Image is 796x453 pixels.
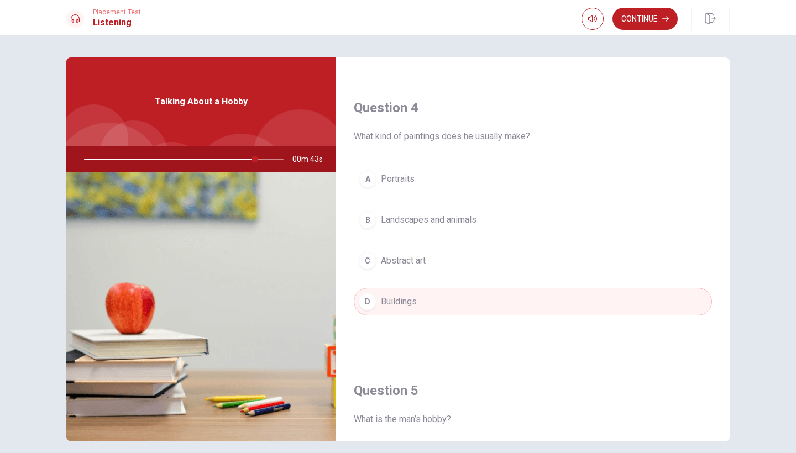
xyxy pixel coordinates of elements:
span: Talking About a Hobby [155,95,248,108]
button: CAbstract art [354,247,712,275]
div: B [359,211,376,229]
button: Continue [612,8,678,30]
span: What kind of paintings does he usually make? [354,130,712,143]
h4: Question 4 [354,99,712,117]
h4: Question 5 [354,382,712,399]
img: Talking About a Hobby [66,172,336,441]
span: 00m 43s [292,146,332,172]
div: C [359,252,376,270]
span: Portraits [381,172,415,186]
div: D [359,293,376,310]
button: APortraits [354,165,712,193]
span: Landscapes and animals [381,213,476,227]
button: DBuildings [354,288,712,315]
span: Placement Test [93,8,141,16]
span: Buildings [381,295,417,308]
h1: Listening [93,16,141,29]
span: What is the man’s hobby? [354,413,712,426]
button: BLandscapes and animals [354,206,712,234]
span: Abstract art [381,254,426,267]
div: A [359,170,376,188]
